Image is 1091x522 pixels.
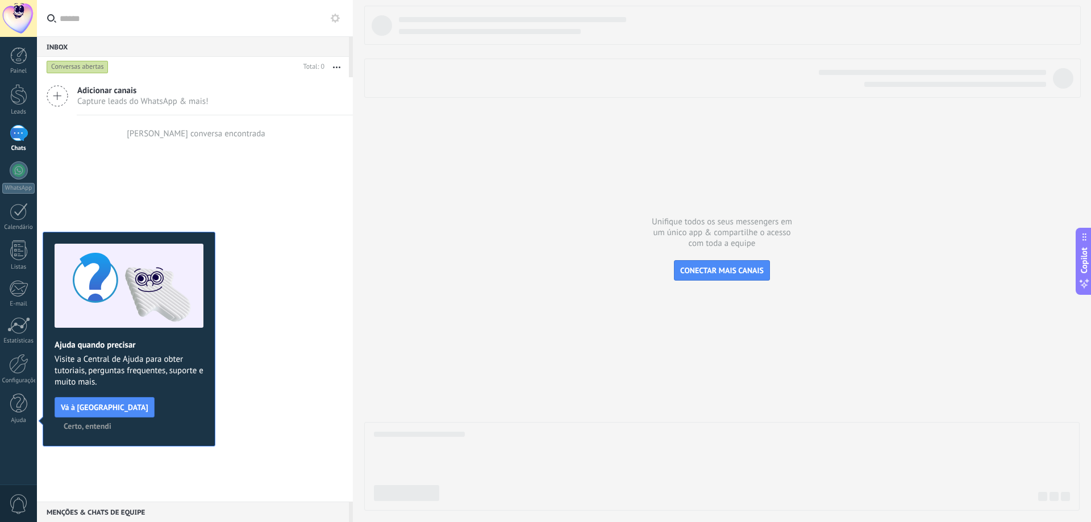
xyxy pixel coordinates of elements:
span: Adicionar canais [77,85,209,96]
div: Ajuda [2,417,35,424]
button: Vá à [GEOGRAPHIC_DATA] [55,397,155,417]
span: CONECTAR MAIS CANAIS [680,265,764,275]
span: Copilot [1078,247,1090,273]
div: Estatísticas [2,337,35,345]
span: Visite a Central de Ajuda para obter tutoriais, perguntas frequentes, suporte e muito mais. [55,354,203,388]
div: WhatsApp [2,183,35,194]
div: Total: 0 [299,61,324,73]
div: Conversas abertas [47,60,109,74]
div: Painel [2,68,35,75]
button: CONECTAR MAIS CANAIS [674,260,770,281]
button: Mais [324,57,349,77]
div: E-mail [2,300,35,308]
span: Capture leads do WhatsApp & mais! [77,96,209,107]
div: Leads [2,108,35,116]
div: Calendário [2,224,35,231]
h2: Ajuda quando precisar [55,340,203,350]
button: Certo, entendi [59,417,116,435]
div: [PERSON_NAME] conversa encontrada [127,128,265,139]
div: Listas [2,264,35,271]
div: Menções & Chats de equipe [37,502,349,522]
span: Vá à [GEOGRAPHIC_DATA] [61,403,148,411]
div: Configurações [2,377,35,385]
div: Inbox [37,36,349,57]
div: Chats [2,145,35,152]
span: Certo, entendi [64,422,111,430]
